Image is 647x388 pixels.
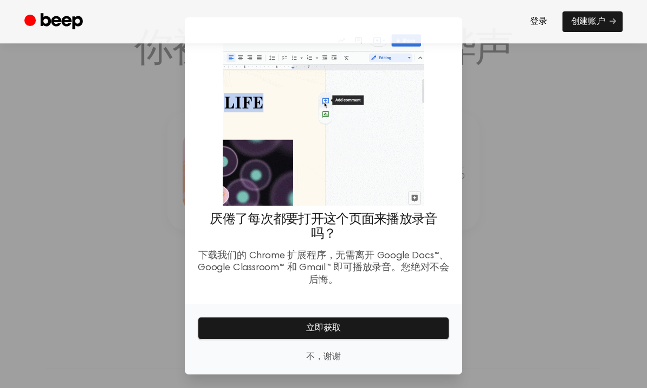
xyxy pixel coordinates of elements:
[306,324,341,333] font: 立即获取
[198,251,449,285] font: 下载我们的 Chrome 扩展程序，无需离开 Google Docs™、Google Classroom™ 和 Gmail™ 即可播放录音。您绝对不会后悔。
[530,17,547,26] font: 登录
[223,30,424,206] img: 蜂鸣扩展正在运行
[306,353,341,361] font: 不，谢谢
[521,11,556,32] a: 登录
[198,346,449,368] button: 不，谢谢
[571,17,605,26] font: 创建账户
[210,213,437,240] font: 厌倦了每次都要打开这个页面来播放录音吗？
[562,11,623,32] a: 创建账户
[24,11,86,33] a: 嘟
[198,317,449,340] button: 立即获取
